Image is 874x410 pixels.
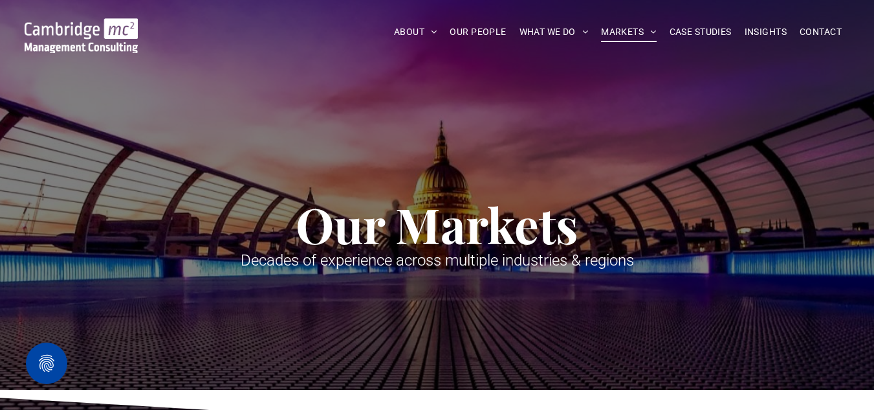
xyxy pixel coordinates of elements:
[296,192,578,256] span: Our Markets
[595,22,662,42] a: MARKETS
[738,22,793,42] a: INSIGHTS
[443,22,512,42] a: OUR PEOPLE
[25,20,138,34] a: Your Business Transformed | Cambridge Management Consulting
[663,22,738,42] a: CASE STUDIES
[513,22,595,42] a: WHAT WE DO
[793,22,848,42] a: CONTACT
[25,18,138,53] img: Go to Homepage
[241,251,634,269] span: Decades of experience across multiple industries & regions
[388,22,444,42] a: ABOUT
